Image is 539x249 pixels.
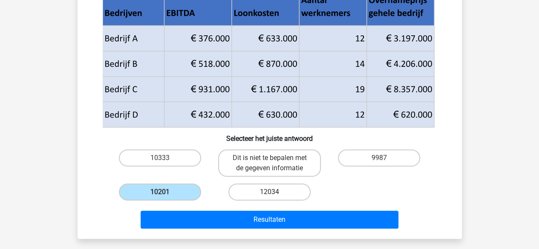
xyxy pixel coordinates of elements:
[228,183,311,200] label: 12034
[218,149,321,177] label: Dit is niet te bepalen met de gegeven informatie
[338,149,420,166] label: 9987
[119,149,201,166] label: 10333
[119,183,201,200] label: 10201
[91,128,448,143] h6: Selecteer het juiste antwoord
[141,211,398,229] button: Resultaten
